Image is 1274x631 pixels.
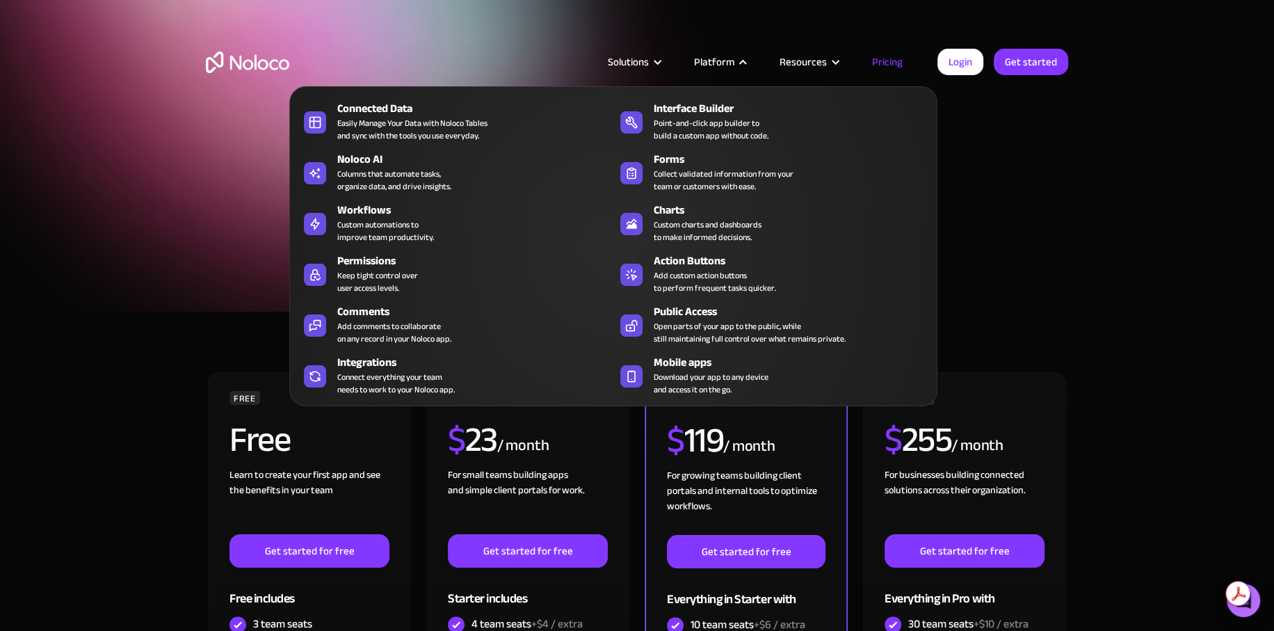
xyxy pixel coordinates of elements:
[337,354,620,371] div: Integrations
[297,250,613,297] a: PermissionsKeep tight control overuser access levels.
[229,568,389,613] div: Free includes
[337,168,451,193] div: Columns that automate tasks, organize data, and drive insights.
[613,351,930,399] a: Mobile appsDownload your app to any deviceand access it on the go.
[297,301,613,348] a: CommentsAdd comments to collaborateon any record in your Noloco app.
[613,301,930,348] a: Public AccessOpen parts of your app to the public, whilestill maintaining full control over what ...
[654,303,936,320] div: Public Access
[229,422,290,457] h2: Free
[337,202,620,218] div: Workflows
[667,468,825,535] div: For growing teams building client portals and internal tools to optimize workflows.
[613,148,930,195] a: FormsCollect validated information from yourteam or customers with ease.
[762,53,855,71] div: Resources
[337,253,620,269] div: Permissions
[337,371,455,396] div: Connect everything your team needs to work to your Noloco app.
[855,53,920,71] a: Pricing
[337,151,620,168] div: Noloco AI
[448,407,465,472] span: $
[613,250,930,297] a: Action ButtonsAdd custom action buttonsto perform frequent tasks quicker.
[289,67,937,406] nav: Platform
[337,218,434,243] div: Custom automations to improve team productivity.
[937,49,983,75] a: Login
[337,117,487,142] div: Easily Manage Your Data with Noloco Tables and sync with the tools you use everyday.
[206,51,289,73] a: home
[667,535,825,568] a: Get started for free
[951,435,1003,457] div: / month
[654,168,793,193] div: Collect validated information from your team or customers with ease.
[297,148,613,195] a: Noloco AIColumns that automate tasks,organize data, and drive insights.
[654,151,936,168] div: Forms
[497,435,549,457] div: / month
[654,320,846,345] div: Open parts of your app to the public, while still maintaining full control over what remains priv...
[229,468,389,534] div: Learn to create your first app and see the benefits in your team ‍
[723,436,775,458] div: / month
[229,534,389,568] a: Get started for free
[667,408,684,473] span: $
[337,303,620,320] div: Comments
[780,53,827,71] div: Resources
[297,199,613,246] a: WorkflowsCustom automations toimprove team productivity.
[229,391,260,405] div: FREE
[337,100,620,117] div: Connected Data
[677,53,762,71] div: Platform
[885,468,1045,534] div: For businesses building connected solutions across their organization. ‍
[654,253,936,269] div: Action Buttons
[337,269,418,294] div: Keep tight control over user access levels.
[654,117,768,142] div: Point-and-click app builder to build a custom app without code.
[654,202,936,218] div: Charts
[654,269,776,294] div: Add custom action buttons to perform frequent tasks quicker.
[613,97,930,145] a: Interface BuilderPoint-and-click app builder tobuild a custom app without code.
[654,100,936,117] div: Interface Builder
[654,354,936,371] div: Mobile apps
[448,422,497,457] h2: 23
[654,371,768,396] span: Download your app to any device and access it on the go.
[448,468,608,534] div: For small teams building apps and simple client portals for work. ‍
[885,407,902,472] span: $
[590,53,677,71] div: Solutions
[608,53,649,71] div: Solutions
[885,568,1045,613] div: Everything in Pro with
[885,422,951,457] h2: 255
[337,320,451,345] div: Add comments to collaborate on any record in your Noloco app.
[297,351,613,399] a: IntegrationsConnect everything your teamneeds to work to your Noloco app.
[448,534,608,568] a: Get started for free
[448,568,608,613] div: Starter includes
[667,568,825,614] div: Everything in Starter with
[613,199,930,246] a: ChartsCustom charts and dashboardsto make informed decisions.
[206,118,1068,160] h1: A plan for organizations of all sizes
[667,423,723,458] h2: 119
[994,49,1068,75] a: Get started
[694,53,734,71] div: Platform
[654,218,761,243] div: Custom charts and dashboards to make informed decisions.
[885,534,1045,568] a: Get started for free
[297,97,613,145] a: Connected DataEasily Manage Your Data with Noloco Tablesand sync with the tools you use everyday.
